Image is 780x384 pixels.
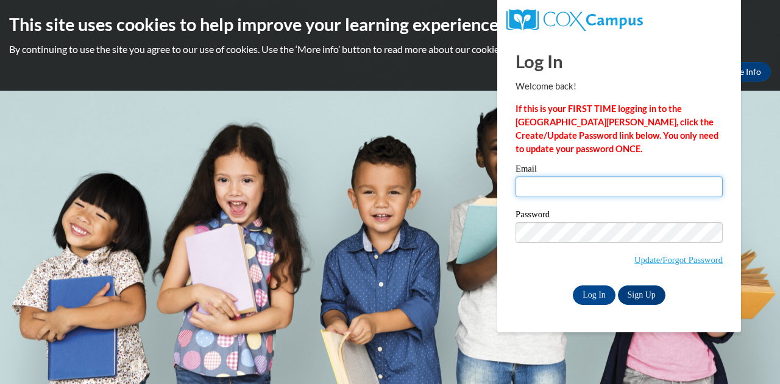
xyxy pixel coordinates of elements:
label: Password [516,210,723,222]
a: Update/Forgot Password [634,255,723,265]
img: COX Campus [506,9,643,31]
a: Sign Up [618,285,665,305]
input: Log In [573,285,615,305]
p: By continuing to use the site you agree to our use of cookies. Use the ‘More info’ button to read... [9,43,771,56]
strong: If this is your FIRST TIME logging in to the [GEOGRAPHIC_DATA][PERSON_NAME], click the Create/Upd... [516,103,718,154]
a: More Info [714,62,771,82]
p: Welcome back! [516,80,723,93]
h1: Log In [516,49,723,74]
h2: This site uses cookies to help improve your learning experience. [9,12,771,37]
label: Email [516,164,723,176]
